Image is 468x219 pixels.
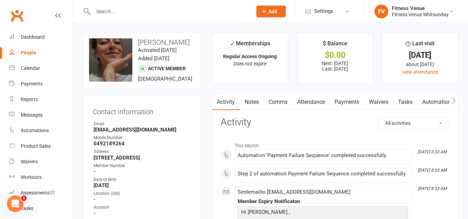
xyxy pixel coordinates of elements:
[238,171,408,177] div: Step 2 of automation Payment Failure Sequence completed successfully
[94,210,192,216] strong: -
[94,190,192,197] div: Location (Old)
[94,135,192,141] div: Mobile Number
[223,54,277,59] strong: Regular Access Ongoing
[21,50,36,55] div: People
[21,34,45,40] div: Dashboard
[230,40,234,47] i: ✓
[21,143,51,149] div: Product Sales
[233,61,266,66] span: Does not expire
[388,52,452,59] div: [DATE]
[417,94,459,110] a: Automations
[418,149,447,154] i: [DATE] 8:33 AM
[418,168,447,173] i: [DATE] 8:33 AM
[9,76,73,92] a: Payments
[221,138,449,149] li: This Month
[292,94,330,110] a: Attendance
[91,7,247,16] input: Search...
[314,3,333,19] span: Settings
[138,55,169,62] time: Added [DATE]
[21,81,43,86] div: Payments
[9,201,73,216] a: Tasks
[94,176,192,183] div: Date of Birth
[138,47,177,53] time: Activated [DATE]
[8,7,26,24] a: Clubworx
[21,159,38,164] div: Waivers
[323,39,347,52] div: $ Balance
[9,154,73,170] a: Waivers
[21,97,38,102] div: Reports
[9,61,73,76] a: Calendar
[9,123,73,138] a: Automations
[21,174,42,180] div: Workouts
[7,195,24,212] iframe: Intercom live chat
[21,190,55,195] div: Assessments
[89,38,132,82] img: image1741394494.png
[392,5,449,11] div: Fitness Venue
[230,39,270,52] div: Memberships
[330,94,364,110] a: Payments
[289,209,290,215] span: ,
[374,4,388,18] div: FV
[94,168,192,175] strong: -
[418,186,447,191] i: [DATE] 8:33 AM
[406,39,434,52] div: Last visit
[94,127,192,133] strong: [EMAIL_ADDRESS][DOMAIN_NAME]
[9,170,73,185] a: Workouts
[94,121,192,127] div: Email
[21,195,27,201] span: 1
[256,6,286,17] button: Add
[94,148,192,155] div: Address
[94,140,192,147] strong: 0492189264
[94,155,192,161] strong: [STREET_ADDRESS]
[9,138,73,154] a: Product Sales
[303,61,367,72] p: Next: [DATE] Last: [DATE]
[303,52,367,59] div: $0.00
[364,94,393,110] a: Waivers
[238,199,408,204] div: Member Expiry Notificaton
[9,29,73,45] a: Dashboard
[9,92,73,107] a: Reports
[21,128,49,133] div: Automations
[221,117,449,128] h3: Activity
[94,182,192,189] strong: [DATE]
[92,105,192,116] h3: Contact information
[94,163,192,169] div: Member Number
[9,185,73,201] a: Assessments
[212,94,240,110] a: Activity
[94,204,192,211] div: Account
[148,66,186,71] span: Active member
[21,206,33,211] div: Tasks
[240,94,264,110] a: Notes
[393,94,417,110] a: Tasks
[392,11,449,18] div: Fitness Venue Whitsunday
[268,9,277,14] span: Add
[21,112,43,118] div: Messages
[238,189,351,195] span: Sent email to [EMAIL_ADDRESS][DOMAIN_NAME]
[239,208,406,218] p: Hi [PERSON_NAME]
[9,107,73,123] a: Messages
[138,76,192,82] span: [DEMOGRAPHIC_DATA]
[264,94,292,110] a: Comms
[21,65,40,71] div: Calendar
[94,196,192,202] strong: -
[238,153,408,158] div: Automation 'Payment Failure Sequence' completed successfully
[89,38,195,46] h3: [PERSON_NAME]
[388,61,452,68] div: about [DATE]
[403,69,438,75] a: view attendance
[9,45,73,61] a: People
